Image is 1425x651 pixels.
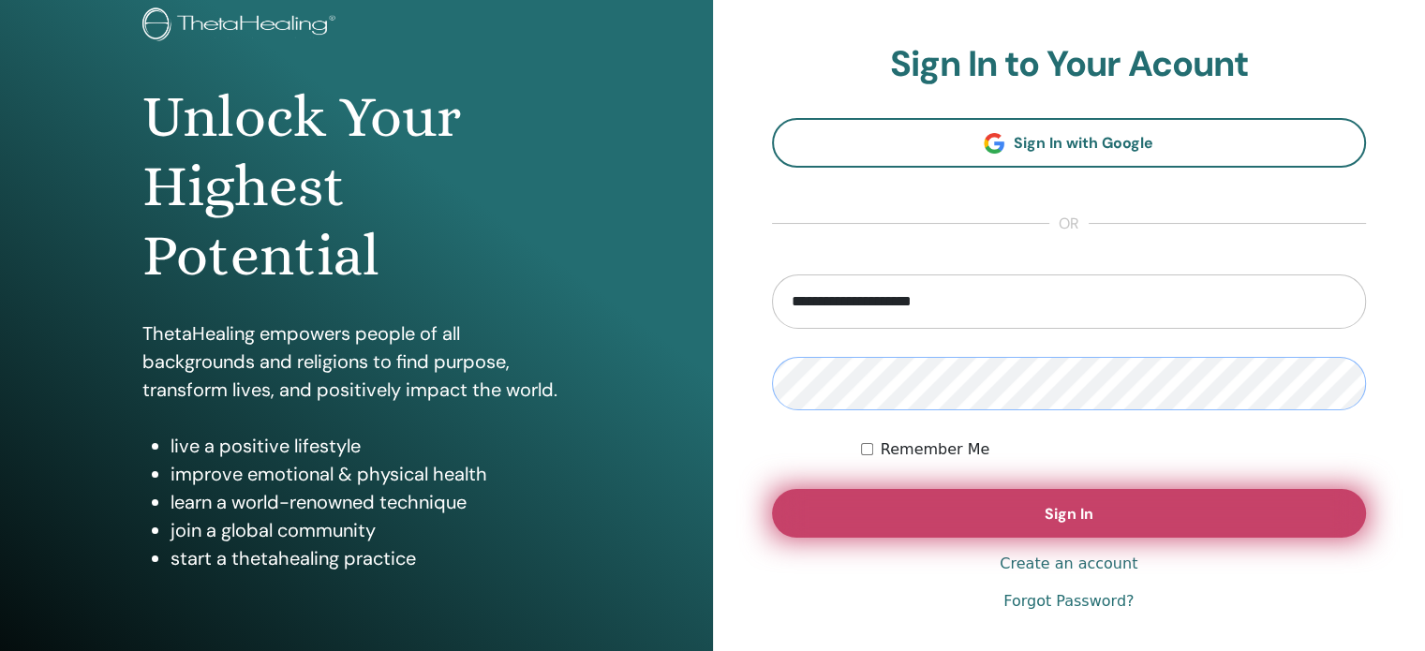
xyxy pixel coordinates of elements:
[772,118,1367,168] a: Sign In with Google
[171,516,571,544] li: join a global community
[1000,553,1137,575] a: Create an account
[772,43,1367,86] h2: Sign In to Your Acount
[1014,133,1153,153] span: Sign In with Google
[171,488,571,516] li: learn a world-renowned technique
[1045,504,1093,524] span: Sign In
[171,460,571,488] li: improve emotional & physical health
[142,319,571,404] p: ThetaHealing empowers people of all backgrounds and religions to find purpose, transform lives, a...
[861,438,1366,461] div: Keep me authenticated indefinitely or until I manually logout
[1049,213,1089,235] span: or
[171,544,571,572] li: start a thetahealing practice
[1003,590,1134,613] a: Forgot Password?
[171,432,571,460] li: live a positive lifestyle
[142,82,571,291] h1: Unlock Your Highest Potential
[881,438,990,461] label: Remember Me
[772,489,1367,538] button: Sign In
